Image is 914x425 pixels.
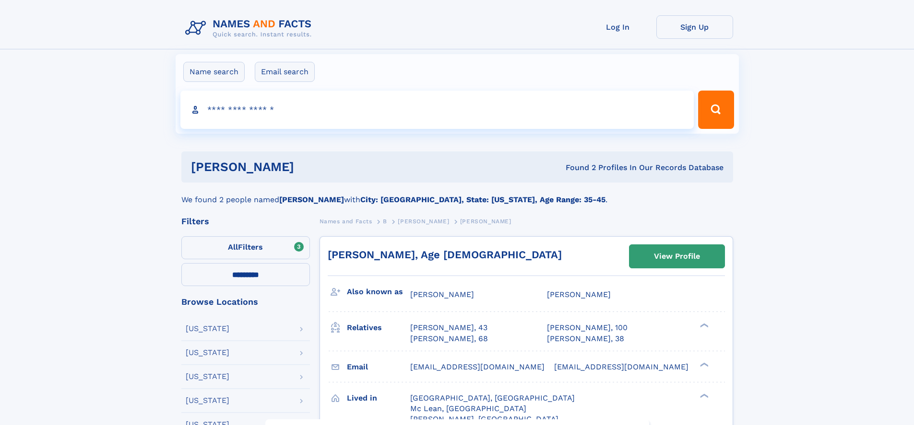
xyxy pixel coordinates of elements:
[180,91,694,129] input: search input
[186,373,229,380] div: [US_STATE]
[654,245,700,267] div: View Profile
[360,195,605,204] b: City: [GEOGRAPHIC_DATA], State: [US_STATE], Age Range: 35-45
[410,333,488,344] a: [PERSON_NAME], 68
[320,215,372,227] a: Names and Facts
[181,15,320,41] img: Logo Names and Facts
[398,218,449,225] span: [PERSON_NAME]
[547,333,624,344] a: [PERSON_NAME], 38
[183,62,245,82] label: Name search
[698,361,709,368] div: ❯
[410,290,474,299] span: [PERSON_NAME]
[181,183,733,206] div: We found 2 people named with .
[656,15,733,39] a: Sign Up
[398,215,449,227] a: [PERSON_NAME]
[547,290,611,299] span: [PERSON_NAME]
[186,325,229,333] div: [US_STATE]
[698,91,734,129] button: Search Button
[347,390,410,406] h3: Lived in
[191,161,430,173] h1: [PERSON_NAME]
[410,362,545,371] span: [EMAIL_ADDRESS][DOMAIN_NAME]
[430,162,724,173] div: Found 2 Profiles In Our Records Database
[347,284,410,300] h3: Also known as
[410,322,487,333] a: [PERSON_NAME], 43
[383,218,387,225] span: B
[186,397,229,404] div: [US_STATE]
[347,359,410,375] h3: Email
[186,349,229,356] div: [US_STATE]
[698,392,709,399] div: ❯
[228,242,238,252] span: All
[460,218,511,225] span: [PERSON_NAME]
[410,414,558,424] span: [PERSON_NAME], [GEOGRAPHIC_DATA]
[580,15,656,39] a: Log In
[554,362,688,371] span: [EMAIL_ADDRESS][DOMAIN_NAME]
[181,298,310,306] div: Browse Locations
[255,62,315,82] label: Email search
[698,322,709,329] div: ❯
[547,322,628,333] a: [PERSON_NAME], 100
[347,320,410,336] h3: Relatives
[410,404,526,413] span: Mc Lean, [GEOGRAPHIC_DATA]
[410,393,575,402] span: [GEOGRAPHIC_DATA], [GEOGRAPHIC_DATA]
[383,215,387,227] a: B
[181,236,310,259] label: Filters
[279,195,344,204] b: [PERSON_NAME]
[328,249,562,261] a: [PERSON_NAME], Age [DEMOGRAPHIC_DATA]
[181,217,310,226] div: Filters
[629,245,724,268] a: View Profile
